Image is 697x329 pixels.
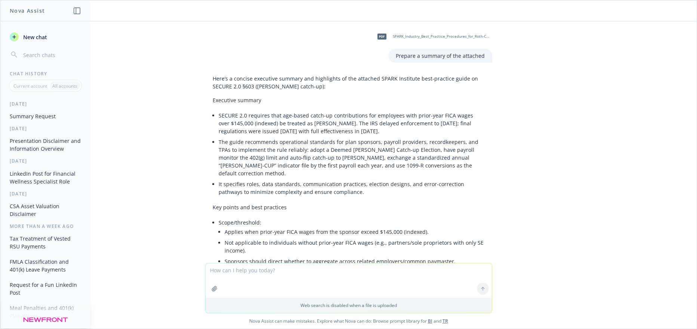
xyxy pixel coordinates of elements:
[1,191,90,197] div: [DATE]
[219,219,485,226] p: Scope/threshold:
[52,83,77,89] p: All accounts
[213,203,485,211] p: Key points and best practices
[377,34,386,39] span: pdf
[213,75,485,90] p: Here’s a concise executive summary and highlights of the attached SPARK Institute best-practice g...
[442,318,448,324] a: TR
[7,256,84,276] button: FMLA Classification and 401(k) Leave Payments
[1,125,90,132] div: [DATE]
[13,83,47,89] p: Current account
[7,135,84,155] button: Presentation Disclaimer and Information Overview
[225,237,485,256] li: Not applicable to individuals without prior-year FICA wages (e.g., partners/sole proprietors with...
[219,110,485,137] li: SECURE 2.0 requires that age-based catch-up contributions for employees with prior-year FICA wage...
[22,50,81,60] input: Search chats
[7,30,84,44] button: New chat
[393,34,491,39] span: SPARK_Industry_Best_Practice_Procedures_for_Roth-Catch-Up-9-18-2025.pdf
[213,96,485,104] p: Executive summary
[396,52,485,60] p: Prepare a summary of the attached
[219,179,485,197] li: It specifies roles, data standards, communication practices, election designs, and error-correcti...
[1,101,90,107] div: [DATE]
[1,223,90,229] div: More than a week ago
[7,232,84,253] button: Tax Treatment of Vested RSU Payments
[1,158,90,164] div: [DATE]
[7,167,84,188] button: LinkedIn Post for Financial Wellness Specialist Role
[225,226,485,237] li: Applies when prior-year FICA wages from the sponsor exceed $145,000 (indexed).
[7,279,84,299] button: Request for a Fun LinkedIn Post
[7,302,84,322] button: Meal Penalties and 401(k) Plan Wages
[22,33,47,41] span: New chat
[210,302,487,308] p: Web search is disabled when a file is uploaded
[10,7,45,15] h1: Nova Assist
[428,318,432,324] a: BI
[219,137,485,179] li: The guide recommends operational standards for plan sponsors, payroll providers, recordkeepers, a...
[7,200,84,220] button: CSA Asset Valuation Disclaimer
[225,256,485,267] li: Sponsors should direct whether to aggregate across related employers/common paymaster.
[3,313,694,329] span: Nova Assist can make mistakes. Explore what Nova can do: Browse prompt library for and
[1,70,90,77] div: Chat History
[373,27,492,46] div: pdfSPARK_Industry_Best_Practice_Procedures_for_Roth-Catch-Up-9-18-2025.pdf
[7,110,84,122] button: Summary Request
